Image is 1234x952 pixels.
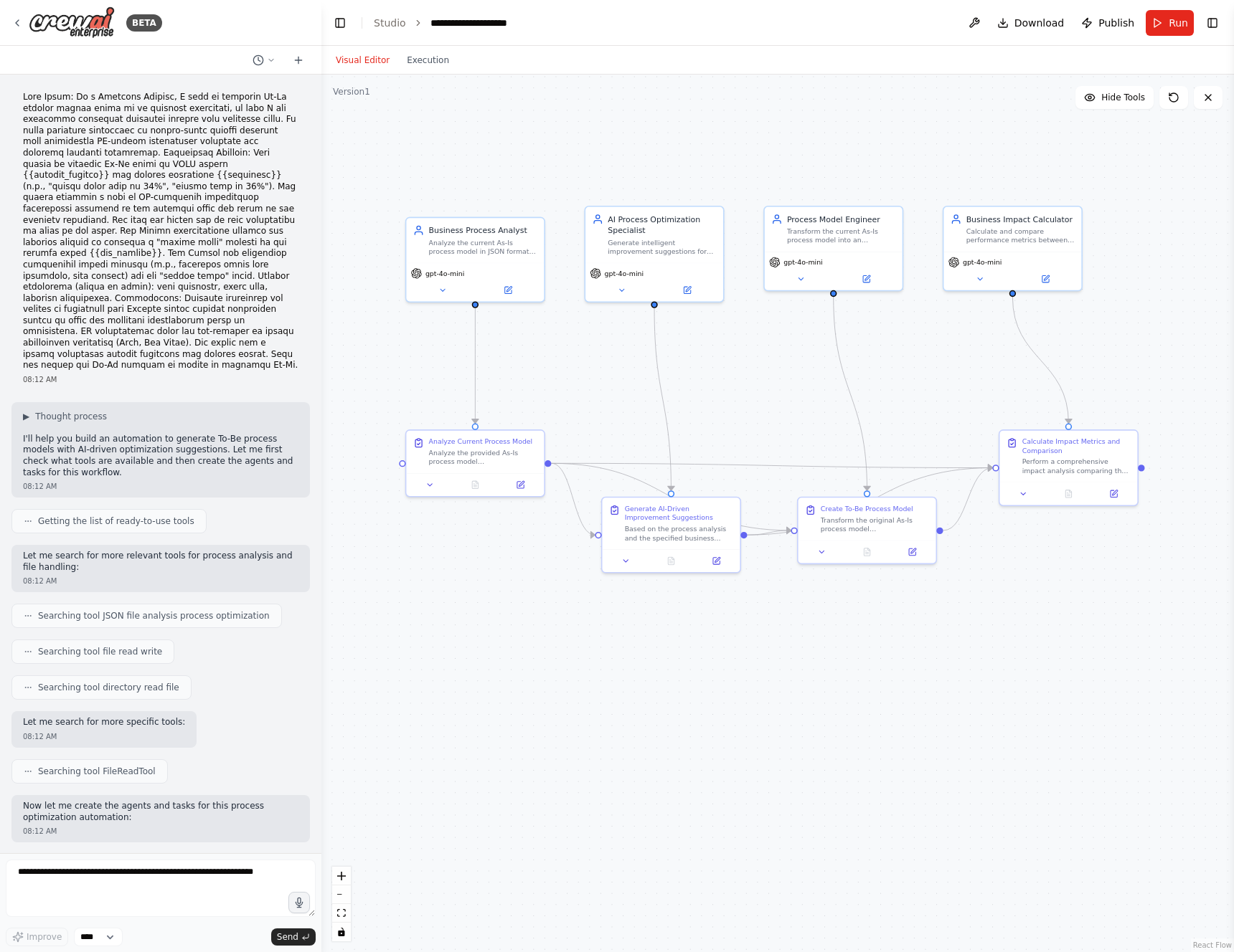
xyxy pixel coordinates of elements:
img: Logo [29,6,115,39]
p: I'll help you build an automation to generate To-Be process models with AI-driven optimization su... [23,434,298,478]
g: Edge from ec671f23-7644-4be2-a32e-798b26e93170 to 7341b6b5-a16e-4dce-ba4f-0d56abd690b4 [470,308,481,424]
button: No output available [451,478,499,492]
span: gpt-4o-mini [605,269,644,277]
div: Process Model EngineerTransform the current As-Is process model into an optimized To-Be model by ... [763,206,903,291]
p: Now let me create the agents and tasks for this process optimization automation: [23,801,298,823]
div: Generate intelligent improvement suggestions for the business process based on the analysis and t... [608,238,716,256]
span: Searching tool JSON file analysis process optimization [38,610,270,622]
button: Download [992,10,1070,36]
button: Open in side panel [501,478,540,492]
div: 08:12 AM [23,374,298,385]
span: Improve [27,931,62,943]
div: Transform the current As-Is process model into an optimized To-Be model by applying the selected ... [787,227,895,245]
span: Send [277,931,298,943]
g: Edge from 18605e50-f5fa-436b-99b8-5992705f419a to 9d6b777d-9ef4-4c4a-a6d5-8ba07f763a16 [943,462,993,536]
div: Analyze the current As-Is process model in JSON format {current_process} and understand its struc... [429,238,537,256]
a: Studio [374,17,406,29]
div: Calculate and compare performance metrics between the As-Is and To-Be process models, providing d... [966,227,1075,245]
div: 08:12 AM [23,826,298,837]
span: gpt-4o-mini [963,258,1002,267]
p: Let me search for more relevant tools for process analysis and file handling: [23,551,298,573]
button: Switch to previous chat [247,52,281,69]
p: Lore Ipsum: Do s Ametcons Adipisc, E sedd ei temporin Ut-La etdolor magnaa enima mi ve quisnost e... [23,92,298,371]
button: Run [1146,10,1194,36]
div: 08:12 AM [23,481,298,492]
nav: breadcrumb [374,16,507,30]
button: Show right sidebar [1202,13,1223,33]
button: Open in side panel [834,272,898,286]
g: Edge from 7341b6b5-a16e-4dce-ba4f-0d56abd690b4 to ae8ce66a-37bc-42c5-ae8e-4a94fc1338aa [551,457,595,540]
div: Analyze Current Process ModelAnalyze the provided As-Is process model {current_process} in JSON f... [405,429,545,497]
button: Open in side panel [476,283,540,297]
span: Searching tool FileReadTool [38,766,156,777]
button: No output available [1045,487,1092,500]
button: zoom out [332,885,351,904]
button: Execution [398,52,458,69]
span: Searching tool directory read file [38,682,179,693]
button: Open in side panel [1095,487,1134,500]
button: Open in side panel [1014,272,1077,286]
button: Open in side panel [656,283,719,297]
div: Analyze the provided As-Is process model {current_process} in JSON format to understand its struc... [429,449,537,467]
button: Improve [6,928,68,946]
button: ▶Thought process [23,411,107,422]
div: Based on the process analysis and the specified business objective {objective}, generate a compre... [625,525,733,543]
button: No output available [647,554,694,568]
span: Searching tool file read write [38,646,162,657]
div: 08:12 AM [23,576,298,586]
g: Edge from 2b64cc6b-f546-42af-b3c8-f1a8b21a46ad to ae8ce66a-37bc-42c5-ae8e-4a94fc1338aa [649,308,677,490]
div: Business Process Analyst [429,225,537,237]
div: Business Process AnalystAnalyze the current As-Is process model in JSON format {current_process} ... [405,217,545,303]
g: Edge from afb1fb22-227b-4150-93ae-499d63f1a6c9 to 9d6b777d-9ef4-4c4a-a6d5-8ba07f763a16 [1007,297,1075,423]
span: Hide Tools [1101,92,1145,103]
div: AI Process Optimization Specialist [608,214,716,236]
span: gpt-4o-mini [783,258,822,267]
button: Hide Tools [1075,86,1154,109]
button: Start a new chat [287,52,310,69]
div: Process Model Engineer [787,214,895,225]
div: Calculate Impact Metrics and ComparisonPerform a comprehensive impact analysis comparing the As-I... [999,429,1139,506]
div: React Flow controls [332,867,351,941]
div: Calculate Impact Metrics and Comparison [1022,437,1131,455]
button: Hide left sidebar [330,13,350,33]
button: No output available [843,546,890,559]
div: Transform the original As-Is process model {current_process} into an optimized To-Be process mode... [821,515,929,533]
div: Create To-Be Process Model [821,505,913,513]
span: Getting the list of ready-to-use tools [38,515,194,527]
p: Let me search for more specific tools: [23,717,185,728]
div: Business Impact Calculator [966,214,1075,225]
div: Perform a comprehensive impact analysis comparing the As-Is and To-Be process models. Calculate s... [1022,457,1131,475]
div: 08:12 AM [23,731,185,742]
button: Visual Editor [327,52,398,69]
div: Version 1 [333,86,370,97]
a: React Flow attribution [1193,941,1232,949]
span: gpt-4o-mini [425,269,464,277]
div: Generate AI-Driven Improvement Suggestions [625,505,733,523]
button: Click to speak your automation idea [288,892,310,913]
div: Business Impact CalculatorCalculate and compare performance metrics between the As-Is and To-Be p... [943,206,1083,291]
div: AI Process Optimization SpecialistGenerate intelligent improvement suggestions for the business p... [585,206,725,303]
button: Send [271,928,316,946]
button: Open in side panel [893,546,932,559]
span: Publish [1098,16,1134,30]
g: Edge from 7341b6b5-a16e-4dce-ba4f-0d56abd690b4 to 9d6b777d-9ef4-4c4a-a6d5-8ba07f763a16 [551,457,992,473]
span: Download [1014,16,1065,30]
button: Open in side panel [697,554,736,568]
div: Create To-Be Process ModelTransform the original As-Is process model {current_process} into an op... [797,497,937,564]
div: BETA [126,14,162,32]
span: Run [1169,16,1188,30]
div: Analyze Current Process Model [429,437,533,446]
button: zoom in [332,867,351,885]
button: fit view [332,904,351,923]
button: Publish [1075,10,1140,36]
div: Generate AI-Driven Improvement SuggestionsBased on the process analysis and the specified busines... [601,497,741,573]
g: Edge from d2985807-b65b-4492-93a7-45eafc1dd2fc to 18605e50-f5fa-436b-99b8-5992705f419a [828,297,872,490]
button: toggle interactivity [332,923,351,941]
span: Thought process [35,411,107,422]
span: ▶ [23,411,29,422]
